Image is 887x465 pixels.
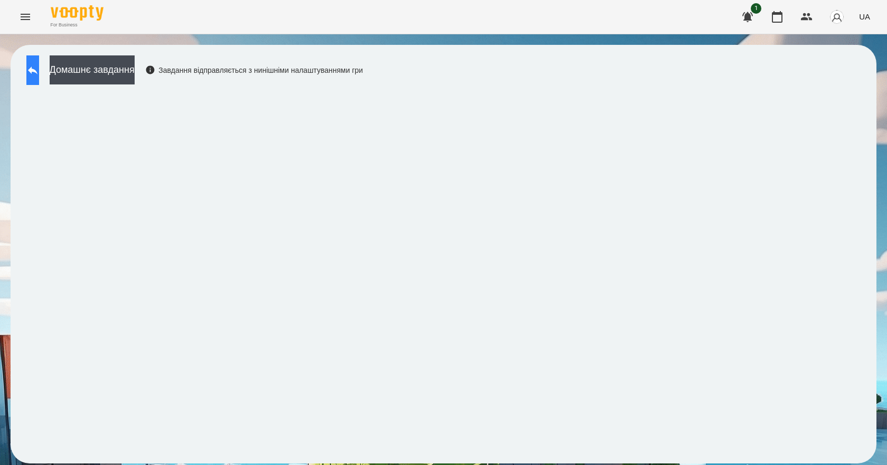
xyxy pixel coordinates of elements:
[13,4,38,30] button: Menu
[855,7,874,26] button: UA
[859,11,870,22] span: UA
[50,55,135,84] button: Домашнє завдання
[51,22,103,29] span: For Business
[145,65,363,75] div: Завдання відправляється з нинішніми налаштуваннями гри
[51,5,103,21] img: Voopty Logo
[829,10,844,24] img: avatar_s.png
[751,3,761,14] span: 1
